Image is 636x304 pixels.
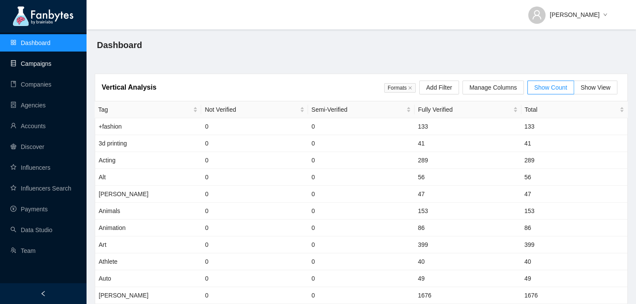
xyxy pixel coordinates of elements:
[534,84,567,91] span: Show Count
[308,203,414,220] td: 0
[10,206,48,213] a: pay-circlePayments
[97,38,142,52] span: Dashboard
[414,169,521,186] td: 56
[102,82,157,93] article: Vertical Analysis
[95,236,202,253] td: Art
[308,135,414,152] td: 0
[202,220,308,236] td: 0
[414,152,521,169] td: 289
[521,236,627,253] td: 399
[408,86,412,90] span: close
[202,186,308,203] td: 0
[10,185,71,192] a: starInfluencers Search
[532,10,542,20] span: user
[521,101,628,118] th: Total
[202,203,308,220] td: 0
[202,152,308,169] td: 0
[202,287,308,304] td: 0
[308,101,414,118] th: Semi-Verified
[414,253,521,270] td: 40
[469,83,517,92] span: Manage Columns
[414,135,521,152] td: 41
[414,287,521,304] td: 1676
[10,102,46,109] a: containerAgencies
[95,101,201,118] th: Tag
[202,253,308,270] td: 0
[95,220,202,236] td: Animation
[418,105,511,114] span: Fully Verified
[95,253,202,270] td: Athlete
[308,152,414,169] td: 0
[521,186,627,203] td: 47
[308,118,414,135] td: 0
[521,135,627,152] td: 41
[426,83,452,92] span: Add Filter
[95,203,202,220] td: Animals
[10,226,52,233] a: searchData Studio
[308,253,414,270] td: 0
[521,4,614,18] button: [PERSON_NAME]down
[308,287,414,304] td: 0
[414,203,521,220] td: 153
[414,270,521,287] td: 49
[581,84,610,91] span: Show View
[414,186,521,203] td: 47
[40,291,46,297] span: left
[419,81,459,94] button: Add Filter
[202,236,308,253] td: 0
[95,186,202,203] td: [PERSON_NAME]
[521,203,627,220] td: 153
[202,169,308,186] td: 0
[10,60,51,67] a: databaseCampaigns
[521,118,627,135] td: 133
[205,105,298,114] span: Not Verified
[308,186,414,203] td: 0
[202,135,308,152] td: 0
[201,101,308,118] th: Not Verified
[550,10,600,19] span: [PERSON_NAME]
[312,105,405,114] span: Semi-Verified
[414,118,521,135] td: 133
[10,143,44,150] a: radar-chartDiscover
[525,105,618,114] span: Total
[95,169,202,186] td: Alt
[414,101,521,118] th: Fully Verified
[521,253,627,270] td: 40
[521,270,627,287] td: 49
[95,135,202,152] td: 3d printing
[10,247,35,254] a: usergroup-addTeam
[95,118,202,135] td: +fashion
[414,220,521,236] td: 86
[308,236,414,253] td: 0
[95,287,202,304] td: [PERSON_NAME]
[521,287,627,304] td: 1676
[10,164,50,171] a: starInfluencers
[603,13,607,18] span: down
[202,270,308,287] td: 0
[414,236,521,253] td: 399
[384,83,416,93] span: Formats
[463,81,524,94] button: Manage Columns
[10,123,46,129] a: userAccounts
[98,105,191,114] span: Tag
[308,220,414,236] td: 0
[10,81,51,88] a: bookCompanies
[95,152,202,169] td: Acting
[10,39,51,46] a: appstoreDashboard
[521,152,627,169] td: 289
[521,169,627,186] td: 56
[308,169,414,186] td: 0
[521,220,627,236] td: 86
[95,270,202,287] td: Auto
[202,118,308,135] td: 0
[308,270,414,287] td: 0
